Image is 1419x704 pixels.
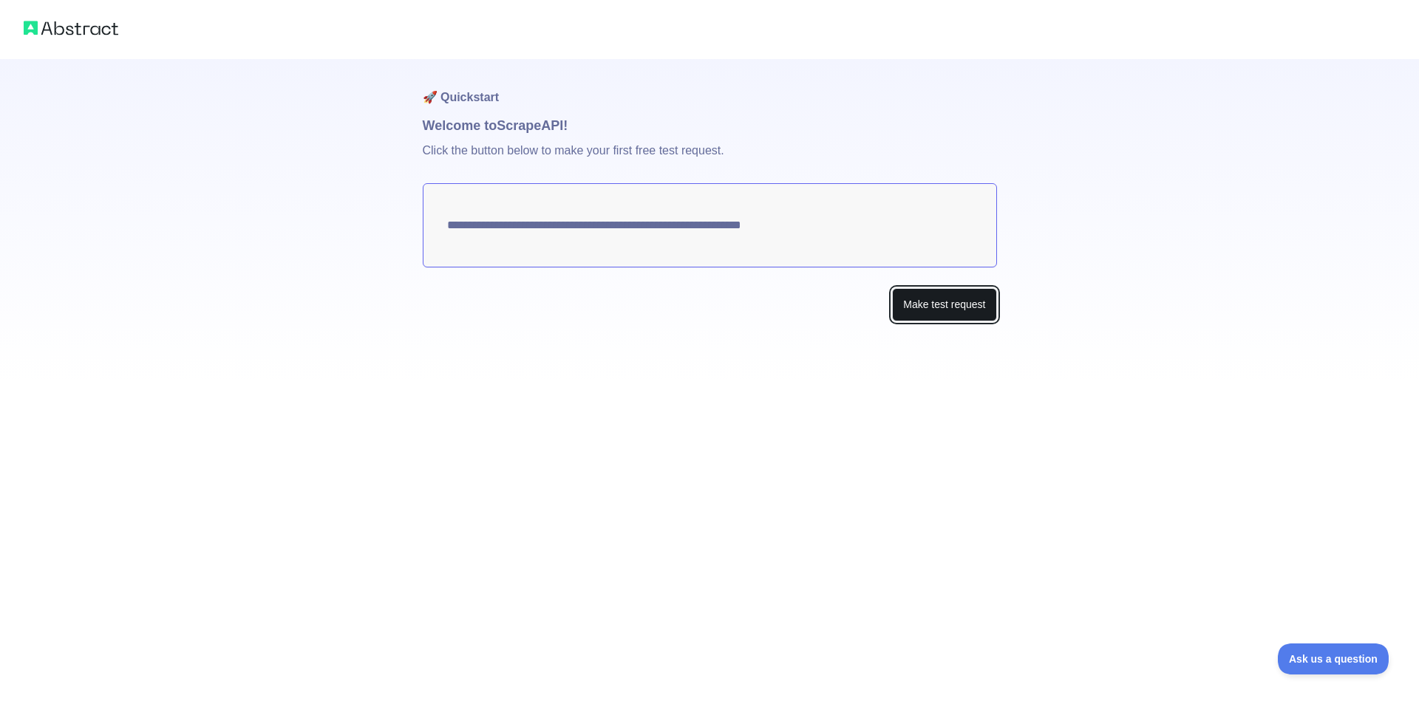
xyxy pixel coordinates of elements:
h1: Welcome to Scrape API! [423,115,997,136]
p: Click the button below to make your first free test request. [423,136,997,183]
h1: 🚀 Quickstart [423,59,997,115]
img: Abstract logo [24,18,118,38]
button: Make test request [892,288,996,321]
iframe: Toggle Customer Support [1278,643,1389,674]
